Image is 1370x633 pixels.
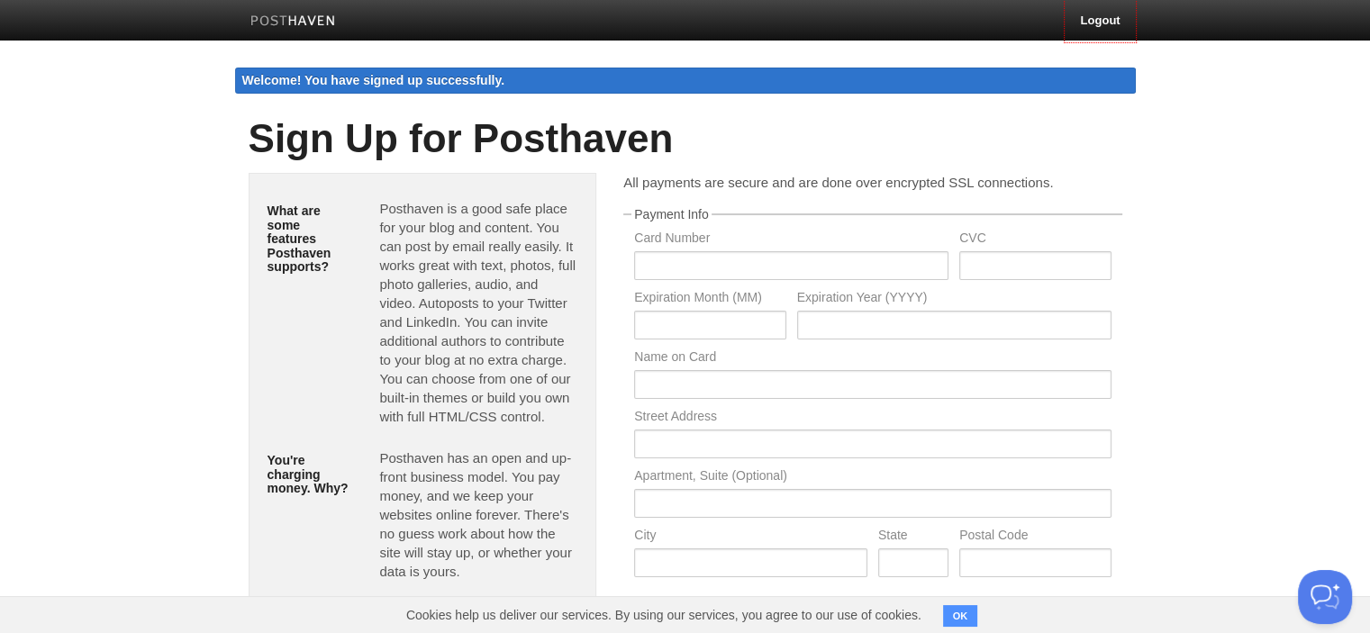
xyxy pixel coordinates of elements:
label: CVC [959,231,1111,249]
label: Expiration Year (YYYY) [797,291,1111,308]
span: Cookies help us deliver our services. By using our services, you agree to our use of cookies. [388,597,939,633]
label: Street Address [634,410,1111,427]
h5: You're charging money. Why? [268,454,353,495]
label: Apartment, Suite (Optional) [634,469,1111,486]
label: Postal Code [959,529,1111,546]
iframe: Help Scout Beacon - Open [1298,570,1352,624]
div: Welcome! You have signed up successfully. [235,68,1136,94]
label: Expiration Month (MM) [634,291,785,308]
label: State [878,529,948,546]
p: Posthaven is a good safe place for your blog and content. You can post by email really easily. It... [379,199,577,426]
label: City [634,529,867,546]
p: All payments are secure and are done over encrypted SSL connections. [623,173,1121,192]
img: Posthaven-bar [250,15,336,29]
p: Posthaven has an open and up-front business model. You pay money, and we keep your websites onlin... [379,448,577,581]
h1: Sign Up for Posthaven [249,117,1122,160]
h5: What are some features Posthaven supports? [268,204,353,274]
button: OK [943,605,978,627]
label: Card Number [634,231,948,249]
legend: Payment Info [631,208,712,221]
label: Name on Card [634,350,1111,367]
